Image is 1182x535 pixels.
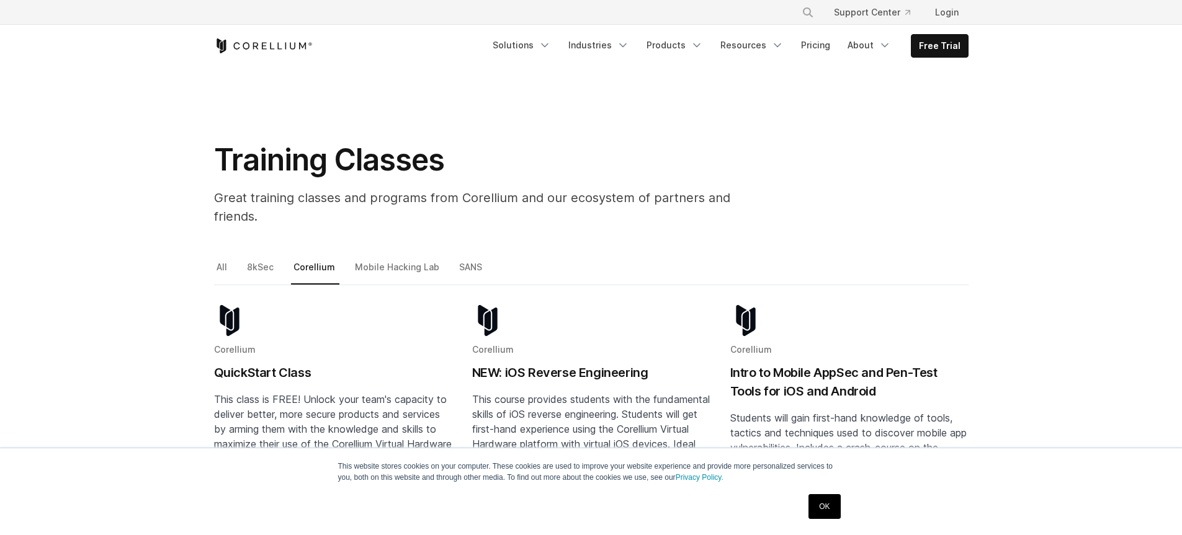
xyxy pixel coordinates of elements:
a: All [214,259,231,285]
a: 8kSec [244,259,278,285]
a: Support Center [824,1,920,24]
a: About [840,34,898,56]
button: Search [797,1,819,24]
a: Free Trial [911,35,968,57]
a: Mobile Hacking Lab [352,259,444,285]
h1: Training Classes [214,141,772,179]
span: This class is FREE! Unlock your team's capacity to deliver better, more secure products and servi... [214,393,452,480]
a: OK [808,494,840,519]
a: Industries [561,34,637,56]
span: Corellium [730,344,772,355]
a: SANS [457,259,486,285]
img: corellium-logo-icon-dark [472,305,503,336]
a: Corellium [291,259,339,285]
h2: QuickStart Class [214,363,452,382]
a: Resources [713,34,791,56]
span: Corellium [214,344,256,355]
img: corellium-logo-icon-dark [730,305,761,336]
span: Students will gain first-hand knowledge of tools, tactics and techniques used to discover mobile ... [730,412,967,513]
p: This website stores cookies on your computer. These cookies are used to improve your website expe... [338,461,844,483]
div: Navigation Menu [787,1,969,24]
img: corellium-logo-icon-dark [214,305,245,336]
p: Great training classes and programs from Corellium and our ecosystem of partners and friends. [214,188,772,226]
a: Products [639,34,710,56]
p: This course provides students with the fundamental skills of iOS reverse engineering. Students wi... [472,392,710,496]
a: Solutions [485,34,558,56]
span: Corellium [472,344,514,355]
a: Login [925,1,969,24]
a: Privacy Policy. [676,473,723,482]
div: Navigation Menu [485,34,969,58]
a: Corellium Home [214,38,313,53]
a: Pricing [794,34,838,56]
h2: NEW: iOS Reverse Engineering [472,363,710,382]
h2: Intro to Mobile AppSec and Pen-Test Tools for iOS and Android [730,363,969,400]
